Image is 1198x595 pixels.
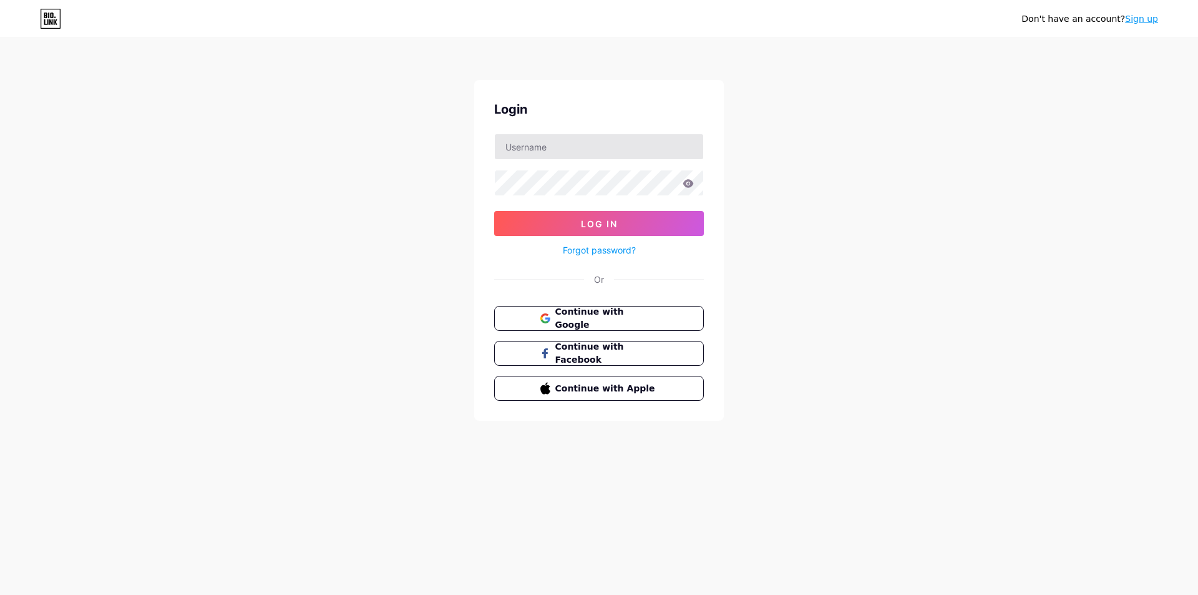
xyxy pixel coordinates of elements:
[563,243,636,257] a: Forgot password?
[495,134,703,159] input: Username
[494,306,704,331] button: Continue with Google
[555,340,658,366] span: Continue with Facebook
[594,273,604,286] div: Or
[581,219,618,229] span: Log In
[494,211,704,236] button: Log In
[555,305,658,332] span: Continue with Google
[1125,14,1158,24] a: Sign up
[1021,12,1158,26] div: Don't have an account?
[494,341,704,366] button: Continue with Facebook
[555,382,658,395] span: Continue with Apple
[494,100,704,119] div: Login
[494,376,704,401] button: Continue with Apple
